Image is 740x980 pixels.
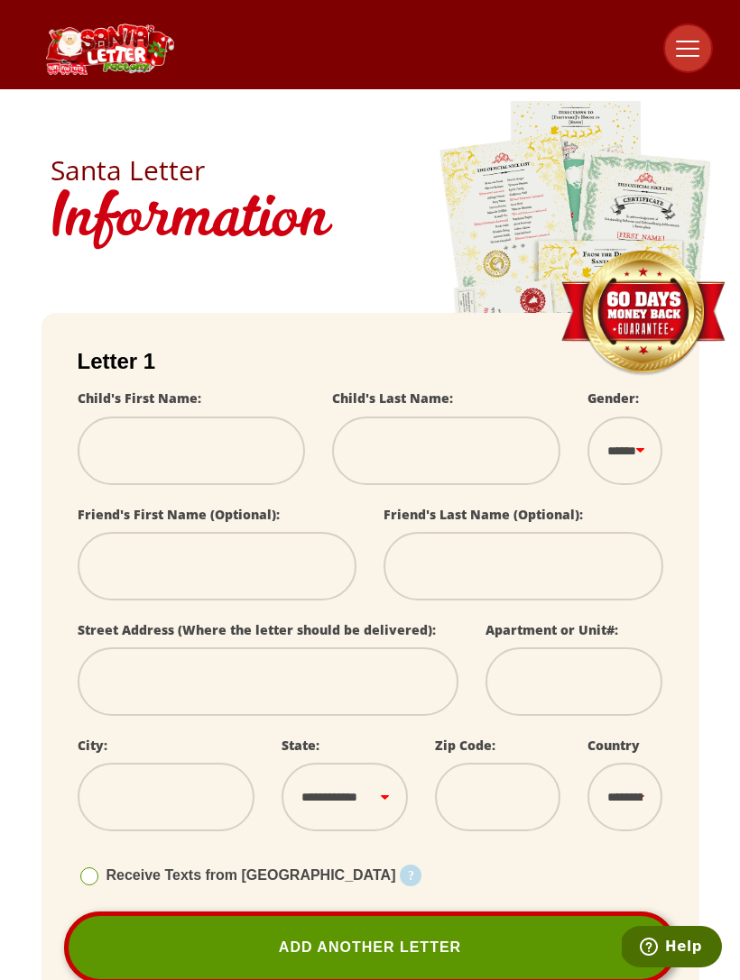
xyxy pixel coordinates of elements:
label: Gender: [587,389,639,407]
label: Apartment or Unit#: [486,621,618,638]
span: Receive Texts from [GEOGRAPHIC_DATA] [106,867,396,883]
iframe: Opens a widget where you can find more information [622,926,722,971]
h2: Letter 1 [78,349,663,374]
label: Country [587,737,640,754]
label: Friend's Last Name (Optional): [384,506,583,523]
label: Zip Code: [435,737,495,754]
label: Child's Last Name: [332,389,453,407]
img: Santa Letter Logo [42,23,177,75]
label: Child's First Name: [78,389,201,407]
h2: Santa Letter [51,157,690,184]
label: Friend's First Name (Optional): [78,506,280,523]
h1: Information [51,184,690,259]
label: Street Address (Where the letter should be delivered): [78,621,436,638]
label: City: [78,737,107,754]
img: Money Back Guarantee [560,250,726,377]
label: State: [282,737,319,754]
